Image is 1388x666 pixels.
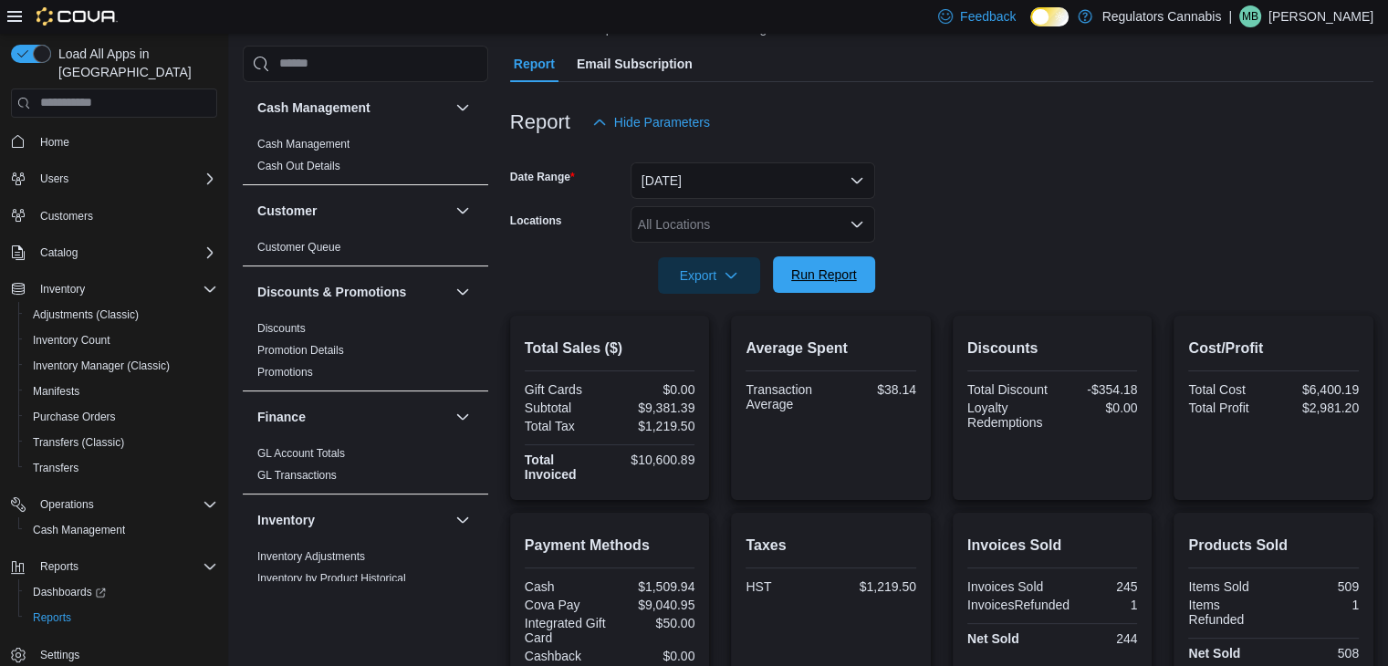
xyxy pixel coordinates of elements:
[33,204,217,227] span: Customers
[967,631,1019,646] strong: Net Sold
[33,494,101,515] button: Operations
[1188,401,1269,415] div: Total Profit
[525,649,606,663] div: Cashback
[26,380,217,402] span: Manifests
[835,579,916,594] div: $1,219.50
[967,579,1049,594] div: Invoices Sold
[746,338,916,359] h2: Average Spent
[18,328,224,353] button: Inventory Count
[452,281,474,303] button: Discounts & Promotions
[257,549,365,564] span: Inventory Adjustments
[26,607,217,629] span: Reports
[1188,579,1269,594] div: Items Sold
[746,579,827,594] div: HST
[1056,579,1137,594] div: 245
[26,457,86,479] a: Transfers
[33,130,217,153] span: Home
[1278,579,1359,594] div: 509
[525,338,695,359] h2: Total Sales ($)
[1188,382,1269,397] div: Total Cost
[40,648,79,662] span: Settings
[257,241,340,254] a: Customer Queue
[1030,26,1031,27] span: Dark Mode
[18,379,224,404] button: Manifests
[257,468,337,483] span: GL Transactions
[613,598,694,612] div: $9,040.95
[257,138,350,151] a: Cash Management
[33,610,71,625] span: Reports
[967,338,1138,359] h2: Discounts
[257,343,344,358] span: Promotion Details
[40,209,93,224] span: Customers
[33,205,100,227] a: Customers
[257,160,340,172] a: Cash Out Details
[33,307,139,322] span: Adjustments (Classic)
[614,113,710,131] span: Hide Parameters
[525,579,606,594] div: Cash
[967,382,1049,397] div: Total Discount
[18,455,224,481] button: Transfers
[1188,646,1240,661] strong: Net Sold
[613,401,694,415] div: $9,381.39
[510,170,575,184] label: Date Range
[525,401,606,415] div: Subtotal
[257,99,448,117] button: Cash Management
[33,131,77,153] a: Home
[40,497,94,512] span: Operations
[26,329,217,351] span: Inventory Count
[40,282,85,297] span: Inventory
[525,419,606,433] div: Total Tax
[40,559,78,574] span: Reports
[257,511,315,529] h3: Inventory
[26,581,113,603] a: Dashboards
[26,519,132,541] a: Cash Management
[257,321,306,336] span: Discounts
[33,494,217,515] span: Operations
[525,616,606,645] div: Integrated Gift Card
[1278,598,1359,612] div: 1
[669,257,749,294] span: Export
[33,242,85,264] button: Catalog
[4,554,224,579] button: Reports
[257,408,448,426] button: Finance
[18,579,224,605] a: Dashboards
[631,162,875,199] button: [DATE]
[33,278,92,300] button: Inventory
[1239,5,1261,27] div: Mike Biron
[1228,5,1232,27] p: |
[514,46,555,82] span: Report
[33,523,125,537] span: Cash Management
[967,598,1070,612] div: InvoicesRefunded
[525,453,577,482] strong: Total Invoiced
[26,607,78,629] a: Reports
[33,643,217,666] span: Settings
[967,401,1049,430] div: Loyalty Redemptions
[18,353,224,379] button: Inventory Manager (Classic)
[257,366,313,379] a: Promotions
[791,265,857,284] span: Run Report
[243,236,488,265] div: Customer
[40,135,69,150] span: Home
[257,202,317,220] h3: Customer
[26,581,217,603] span: Dashboards
[1242,5,1258,27] span: MB
[1278,646,1359,661] div: 508
[4,166,224,192] button: Users
[26,329,118,351] a: Inventory Count
[257,283,448,301] button: Discounts & Promotions
[40,172,68,186] span: Users
[1188,338,1359,359] h2: Cost/Profit
[1101,5,1221,27] p: Regulators Cannabis
[1056,382,1137,397] div: -$354.18
[1188,598,1269,627] div: Items Refunded
[658,257,760,294] button: Export
[257,571,406,586] span: Inventory by Product Historical
[525,598,606,612] div: Cova Pay
[18,517,224,543] button: Cash Management
[26,406,217,428] span: Purchase Orders
[613,382,694,397] div: $0.00
[613,419,694,433] div: $1,219.50
[33,168,76,190] button: Users
[4,129,224,155] button: Home
[257,408,306,426] h3: Finance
